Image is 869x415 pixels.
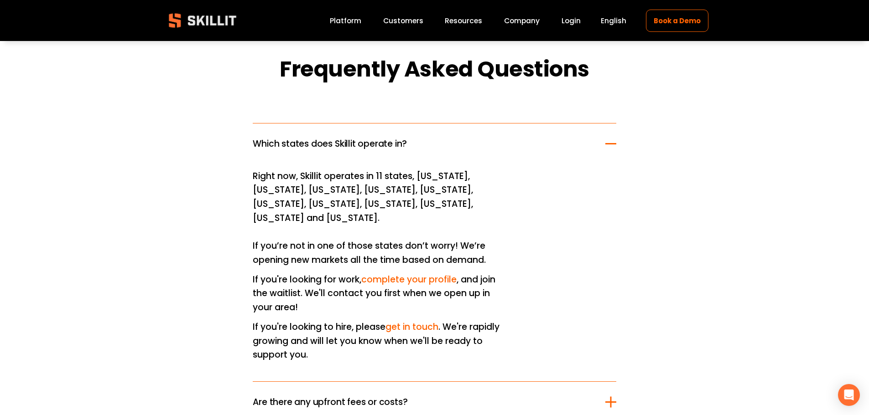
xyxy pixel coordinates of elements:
span: English [601,15,626,26]
p: Right now, Skillit operates in 11 states, [US_STATE], [US_STATE], [US_STATE], [US_STATE], [US_STA... [253,169,507,267]
div: Which states does Skillit operate in? [253,164,616,381]
p: If you're looking for work, , and join the waitlist. We'll contact you first when we open up in y... [253,273,507,315]
span: Resources [445,15,482,26]
strong: Frequently Asked Questions [280,54,589,84]
div: Open Intercom Messenger [838,384,860,406]
a: Platform [330,15,361,27]
span: Are there any upfront fees or costs? [253,395,605,409]
div: language picker [601,15,626,27]
span: Which states does Skillit operate in? [253,137,605,150]
p: If you're looking to hire, please . We're rapidly growing and will let you know when we'll be rea... [253,320,507,362]
a: Customers [383,15,423,27]
a: folder dropdown [445,15,482,27]
a: Company [504,15,540,27]
img: Skillit [161,7,244,34]
a: complete your profile [361,273,457,286]
a: get in touch [385,321,438,333]
a: Book a Demo [646,10,708,32]
button: Which states does Skillit operate in? [253,123,616,164]
a: Login [562,15,581,27]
